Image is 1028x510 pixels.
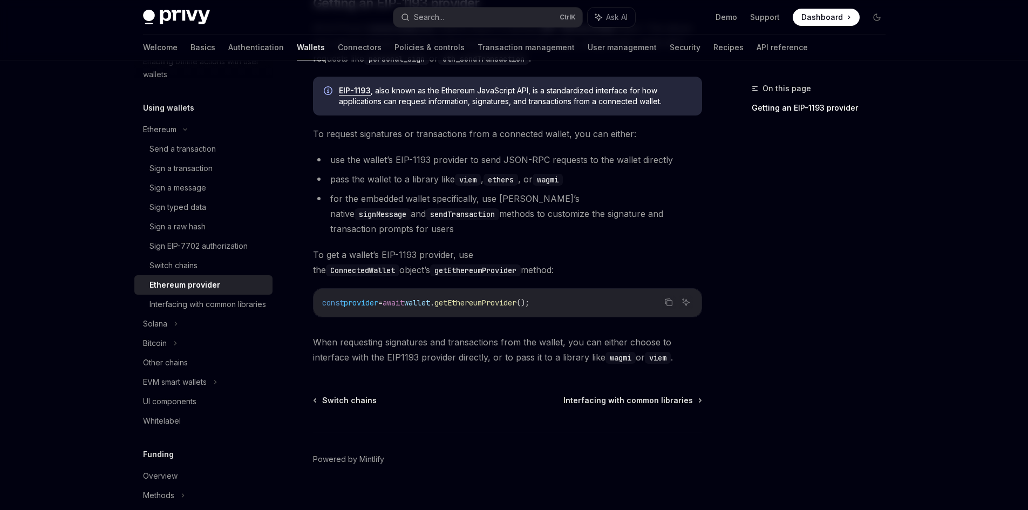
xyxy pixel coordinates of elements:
div: Sign a transaction [149,162,213,175]
a: Sign a raw hash [134,217,273,236]
span: await [383,298,404,308]
div: Send a transaction [149,142,216,155]
a: Transaction management [478,35,575,60]
a: Recipes [713,35,744,60]
button: Ask AI [679,295,693,309]
div: Ethereum [143,123,176,136]
a: Connectors [338,35,382,60]
a: API reference [757,35,808,60]
span: Switch chains [322,395,377,406]
a: Wallets [297,35,325,60]
span: To request signatures or transactions from a connected wallet, you can either: [313,126,702,141]
a: User management [588,35,657,60]
a: Sign a transaction [134,159,273,178]
span: (); [516,298,529,308]
svg: Info [324,86,335,97]
a: Whitelabel [134,411,273,431]
div: Sign a message [149,181,206,194]
div: Sign a raw hash [149,220,206,233]
h5: Using wallets [143,101,194,114]
div: Methods [143,489,174,502]
button: Toggle dark mode [868,9,886,26]
a: Interfacing with common libraries [134,295,273,314]
span: . [430,298,434,308]
div: Other chains [143,356,188,369]
span: const [322,298,344,308]
img: dark logo [143,10,210,25]
div: Search... [414,11,444,24]
button: Copy the contents from the code block [662,295,676,309]
a: Other chains [134,353,273,372]
span: Ask AI [606,12,628,23]
span: On this page [763,82,811,95]
span: provider [344,298,378,308]
a: Send a transaction [134,139,273,159]
span: wallet [404,298,430,308]
div: Bitcoin [143,337,167,350]
span: = [378,298,383,308]
a: Security [670,35,700,60]
code: getEthereumProvider [430,264,521,276]
span: Dashboard [801,12,843,23]
code: ConnectedWallet [326,264,399,276]
li: use the wallet’s EIP-1193 provider to send JSON-RPC requests to the wallet directly [313,152,702,167]
div: EVM smart wallets [143,376,207,389]
div: Overview [143,470,178,482]
li: pass the wallet to a library like , , or [313,172,702,187]
a: Interfacing with common libraries [563,395,701,406]
a: Welcome [143,35,178,60]
code: wagmi [605,352,636,364]
span: When requesting signatures and transactions from the wallet, you can either choose to interface w... [313,335,702,365]
code: signMessage [355,208,411,220]
a: Basics [190,35,215,60]
span: , also known as the Ethereum JavaScript API, is a standardized interface for how applications can... [339,85,691,107]
a: Support [750,12,780,23]
div: Solana [143,317,167,330]
div: Sign typed data [149,201,206,214]
span: To get a wallet’s EIP-1193 provider, use the object’s method: [313,247,702,277]
code: wagmi [533,174,563,186]
code: viem [645,352,671,364]
a: Sign typed data [134,198,273,217]
button: Ask AI [588,8,635,27]
div: Switch chains [149,259,198,272]
a: UI components [134,392,273,411]
code: ethers [484,174,518,186]
a: Demo [716,12,737,23]
a: Switch chains [314,395,377,406]
div: Whitelabel [143,414,181,427]
a: Policies & controls [394,35,465,60]
code: viem [455,174,481,186]
span: getEthereumProvider [434,298,516,308]
a: Dashboard [793,9,860,26]
div: UI components [143,395,196,408]
a: Sign a message [134,178,273,198]
a: Authentication [228,35,284,60]
span: Ctrl K [560,13,576,22]
a: Ethereum provider [134,275,273,295]
a: Switch chains [134,256,273,275]
button: Search...CtrlK [393,8,582,27]
a: Getting an EIP-1193 provider [752,99,894,117]
span: Interfacing with common libraries [563,395,693,406]
div: Interfacing with common libraries [149,298,266,311]
a: EIP-1193 [339,86,371,96]
div: Ethereum provider [149,278,220,291]
a: Sign EIP-7702 authorization [134,236,273,256]
a: Powered by Mintlify [313,454,384,465]
h5: Funding [143,448,174,461]
li: for the embedded wallet specifically, use [PERSON_NAME]’s native and methods to customize the sig... [313,191,702,236]
code: sendTransaction [426,208,499,220]
a: Overview [134,466,273,486]
div: Sign EIP-7702 authorization [149,240,248,253]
